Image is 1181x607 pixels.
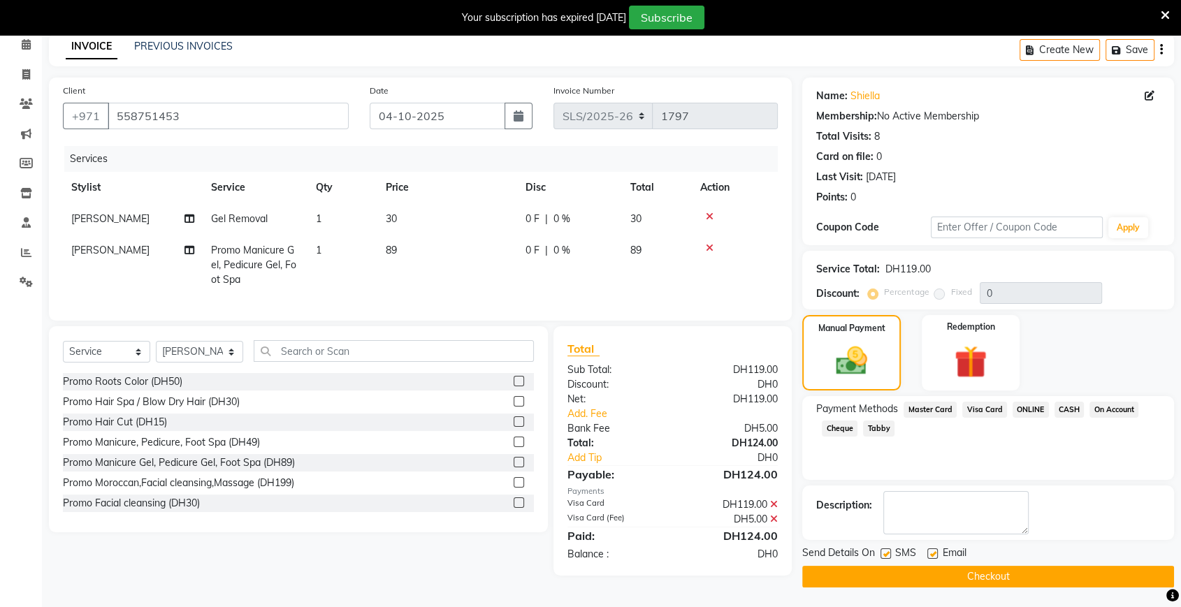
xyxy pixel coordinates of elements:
div: Your subscription has expired [DATE] [462,10,626,25]
label: Percentage [884,286,929,298]
div: Payments [567,485,778,497]
span: Cheque [822,420,857,437]
span: Visa Card [962,402,1007,418]
span: SMS [895,546,916,563]
div: DH119.00 [673,363,789,377]
div: Services [64,146,788,172]
div: Visa Card (Fee) [557,512,673,527]
div: Name: [816,89,848,103]
div: Bank Fee [557,421,673,436]
div: Visa Card [557,497,673,512]
span: 0 F [526,243,539,258]
a: INVOICE [66,34,117,59]
th: Disc [517,172,622,203]
div: Points: [816,190,848,205]
div: Payable: [557,466,673,483]
span: 0 % [553,243,570,258]
span: Promo Manicure Gel, Pedicure Gel, Foot Spa [211,244,296,286]
span: Master Card [904,402,957,418]
label: Invoice Number [553,85,614,97]
span: | [545,243,548,258]
div: Balance : [557,547,673,562]
label: Client [63,85,85,97]
span: Send Details On [802,546,875,563]
div: DH0 [673,377,789,392]
div: 8 [874,129,880,144]
div: DH0 [692,451,788,465]
div: Membership: [816,109,877,124]
div: 0 [876,149,882,164]
div: Description: [816,498,872,513]
div: DH119.00 [673,392,789,407]
div: DH124.00 [673,527,789,544]
span: Total [567,342,600,356]
button: Create New [1020,39,1100,61]
span: 30 [630,212,642,225]
button: Subscribe [629,6,704,29]
input: Search or Scan [254,340,534,362]
input: Enter Offer / Coupon Code [931,217,1103,238]
div: [DATE] [866,170,896,184]
th: Qty [307,172,377,203]
button: Checkout [802,566,1174,587]
div: Promo Manicure, Pedicure, Foot Spa (DH49) [63,435,260,450]
span: CASH [1055,402,1085,418]
div: DH5.00 [673,421,789,436]
div: DH119.00 [885,262,930,277]
label: Date [370,85,389,97]
div: DH124.00 [673,436,789,451]
div: Total: [557,436,673,451]
button: +971 [63,103,109,129]
div: Paid: [557,527,673,544]
div: Last Visit: [816,170,863,184]
img: _gift.svg [944,342,997,382]
span: Payment Methods [816,402,898,416]
div: Service Total: [816,262,880,277]
div: Card on file: [816,149,874,164]
span: [PERSON_NAME] [71,244,150,256]
label: Redemption [946,321,994,333]
div: Total Visits: [816,129,871,144]
div: Coupon Code [816,220,931,235]
span: Gel Removal [211,212,268,225]
a: Add Tip [557,451,692,465]
label: Manual Payment [818,322,885,335]
input: Search by Name/Mobile/Email/Code [108,103,349,129]
div: 0 [850,190,856,205]
span: Tabby [863,420,894,437]
div: No Active Membership [816,109,1160,124]
div: DH5.00 [673,512,789,527]
th: Action [692,172,778,203]
span: 89 [386,244,397,256]
div: Promo Hair Spa / Blow Dry Hair (DH30) [63,395,240,409]
div: Promo Manicure Gel, Pedicure Gel, Foot Spa (DH89) [63,455,295,470]
button: Save [1106,39,1154,61]
span: Email [942,546,966,563]
span: On Account [1089,402,1138,418]
a: Shiella [850,89,880,103]
span: | [545,212,548,226]
div: Discount: [557,377,673,392]
img: _cash.svg [826,343,876,379]
span: [PERSON_NAME] [71,212,150,225]
div: Net: [557,392,673,407]
th: Price [377,172,517,203]
span: 1 [316,212,321,225]
span: 30 [386,212,397,225]
th: Stylist [63,172,203,203]
span: 0 F [526,212,539,226]
div: Discount: [816,286,860,301]
label: Fixed [950,286,971,298]
div: DH119.00 [673,497,789,512]
span: 1 [316,244,321,256]
span: 89 [630,244,642,256]
a: Add. Fee [557,407,788,421]
div: Promo Hair Cut (DH15) [63,415,167,430]
div: Sub Total: [557,363,673,377]
a: PREVIOUS INVOICES [134,40,233,52]
span: 0 % [553,212,570,226]
div: Promo Roots Color (DH50) [63,374,182,389]
th: Service [203,172,307,203]
div: DH124.00 [673,466,789,483]
span: ONLINE [1013,402,1049,418]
